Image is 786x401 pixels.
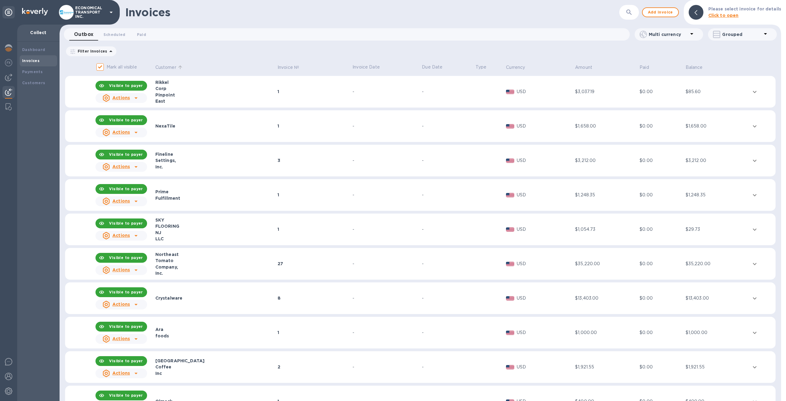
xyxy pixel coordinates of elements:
[506,193,514,197] img: USD
[109,152,143,157] b: Visible to payer
[640,261,684,267] div: $0.00
[686,261,748,267] div: $35,220.00
[575,261,638,267] div: $35,220.00
[137,31,146,38] span: Paid
[109,255,143,260] b: Visible to payer
[112,302,130,307] u: Actions
[278,64,307,71] span: Invoice №
[75,6,106,19] p: ECONOMICAL TRANSPORT INC.
[575,157,638,164] div: $3,212.00
[112,164,130,169] u: Actions
[112,233,130,238] u: Actions
[74,30,94,39] span: Outbox
[708,13,739,18] b: Click to open
[155,217,276,223] div: SKY
[112,371,130,375] u: Actions
[22,69,43,74] b: Payments
[517,123,573,129] p: USD
[640,295,684,301] div: $0.00
[107,64,137,70] p: Mark all visible
[506,64,525,71] p: Currency
[575,364,638,370] div: $1,921.55
[109,290,143,294] b: Visible to payer
[155,189,276,195] div: Prime
[155,258,276,264] div: Tomato
[640,88,684,95] div: $0.00
[517,226,573,233] p: USD
[352,157,420,164] div: -
[640,226,684,233] div: $0.00
[155,123,276,129] div: NexaTile
[686,88,748,95] div: $85.60
[109,83,143,88] b: Visible to payer
[649,31,688,37] p: Multi currency
[686,364,748,370] div: $1,921.55
[155,251,276,258] div: Northeast
[640,364,684,370] div: $0.00
[750,259,759,269] button: expand row
[506,365,514,369] img: USD
[640,64,657,71] span: Paid
[722,31,762,37] p: Grouped
[109,359,143,363] b: Visible to payer
[422,364,474,370] div: -
[278,364,351,370] div: 2
[155,236,276,242] div: LLC
[686,226,748,233] div: $29.73
[155,64,176,71] p: Customer
[352,123,420,129] div: -
[476,64,504,70] p: Type
[648,9,673,16] span: Add invoice
[575,329,638,336] div: $1,000.00
[640,329,684,336] div: $0.00
[640,192,684,198] div: $0.00
[506,90,514,94] img: USD
[575,123,638,129] div: $1,658.00
[155,370,276,376] div: Inc
[506,296,514,301] img: USD
[517,88,573,95] p: USD
[422,88,474,95] div: -
[278,64,299,71] p: Invoice №
[22,8,48,15] img: Logo
[112,267,130,272] u: Actions
[422,192,474,198] div: -
[22,47,45,52] b: Dashboard
[155,270,276,276] div: Inc.
[422,329,474,336] div: -
[352,88,420,95] div: -
[155,195,276,201] div: Fulfillment
[22,81,45,85] b: Customers
[22,58,40,63] b: Invoices
[750,294,759,303] button: expand row
[575,64,600,71] span: Amount
[352,261,420,267] div: -
[109,324,143,329] b: Visible to payer
[686,295,748,301] div: $13,403.00
[422,64,474,70] p: Due Date
[155,64,184,71] span: Customer
[155,264,276,270] div: Company,
[155,79,276,85] div: Rikkel
[155,364,276,370] div: Coffee
[422,261,474,267] div: -
[575,64,592,71] p: Amount
[575,295,638,301] div: $13,403.00
[642,7,679,17] button: Add invoice
[155,358,276,364] div: [GEOGRAPHIC_DATA]
[686,157,748,164] div: $3,212.00
[155,333,276,339] div: foods
[708,6,781,11] b: Please select invoice for details
[506,227,514,232] img: USD
[352,295,420,301] div: -
[155,151,276,157] div: Fineline
[640,157,684,164] div: $0.00
[155,230,276,236] div: NJ
[640,64,649,71] p: Paid
[278,157,351,163] div: 3
[5,59,12,66] img: Foreign exchange
[506,331,514,335] img: USD
[278,192,351,198] div: 1
[155,98,276,104] div: East
[750,191,759,200] button: expand row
